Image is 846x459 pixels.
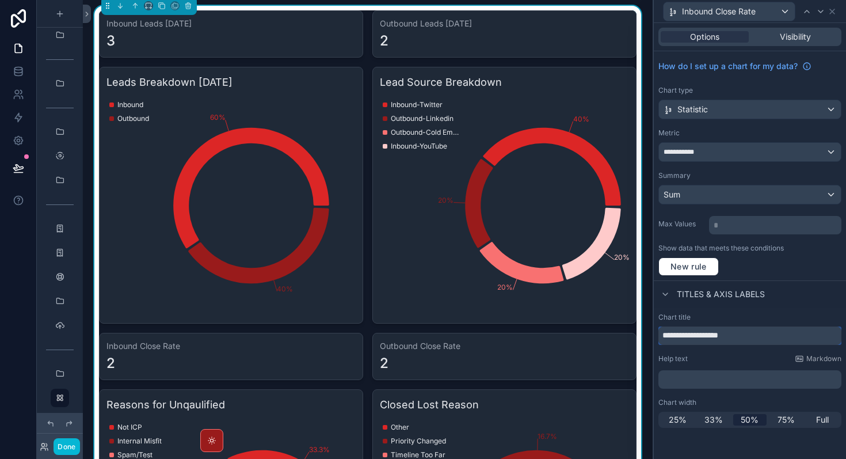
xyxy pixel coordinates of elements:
[663,2,795,21] button: Inbound Close Rate
[658,60,811,72] a: How do I set up a chart for my data?
[573,115,589,123] tspan: 40%
[780,31,811,43] span: Visibility
[277,284,293,293] tspan: 40%
[658,398,696,407] label: Chart width
[380,95,629,316] div: chart
[677,104,708,115] span: Statistic
[380,340,629,352] h3: Outbound Close Rate
[106,340,356,352] h3: Inbound Close Rate
[658,185,841,204] button: Sum
[391,423,409,432] span: Other
[664,189,680,200] span: Sum
[741,414,759,426] span: 50%
[106,18,356,29] h3: Inbound Leads [DATE]
[210,113,226,122] tspan: 60%
[658,354,688,363] label: Help text
[658,244,784,253] label: Show data that meets these conditions
[677,289,765,300] span: Titles & Axis labels
[497,283,513,291] tspan: 20%
[106,74,356,90] h3: Leads Breakdown [DATE]
[666,261,711,272] span: New rule
[778,414,795,426] span: 75%
[380,397,629,413] h3: Closed Lost Reason
[806,354,841,363] span: Markdown
[658,313,691,322] label: Chart title
[658,368,841,389] div: scrollable content
[669,414,687,426] span: 25%
[391,114,454,123] span: Outbound-Linkedin
[704,414,723,426] span: 33%
[816,414,829,426] span: Full
[117,423,142,432] span: Not ICP
[658,171,691,180] label: Summary
[614,253,630,261] tspan: 20%
[380,18,629,29] h3: Outbound Leads [DATE]
[538,432,557,441] tspan: 16.7%
[658,257,719,276] button: New rule
[391,437,446,446] span: Priority Changed
[54,438,79,455] button: Done
[117,437,162,446] span: Internal Misfit
[795,354,841,363] a: Markdown
[380,354,388,373] div: 2
[117,114,149,123] span: Outbound
[682,6,756,17] span: Inbound Close Rate
[106,95,356,316] div: chart
[658,100,841,119] button: Statistic
[106,32,115,50] div: 3
[106,397,356,413] h3: Reasons for Unqaulified
[380,32,388,50] div: 2
[658,86,693,95] label: Chart type
[690,31,719,43] span: Options
[309,445,330,454] tspan: 33.3%
[391,128,460,137] span: Outbound-Cold Email
[709,214,841,234] div: scrollable content
[380,74,629,90] h3: Lead Source Breakdown
[391,142,447,151] span: Inbound-YouTube
[106,354,115,373] div: 2
[658,128,680,138] label: Metric
[117,100,143,109] span: Inbound
[658,219,704,229] label: Max Values
[658,60,798,72] span: How do I set up a chart for my data?
[391,100,443,109] span: Inbound-Twitter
